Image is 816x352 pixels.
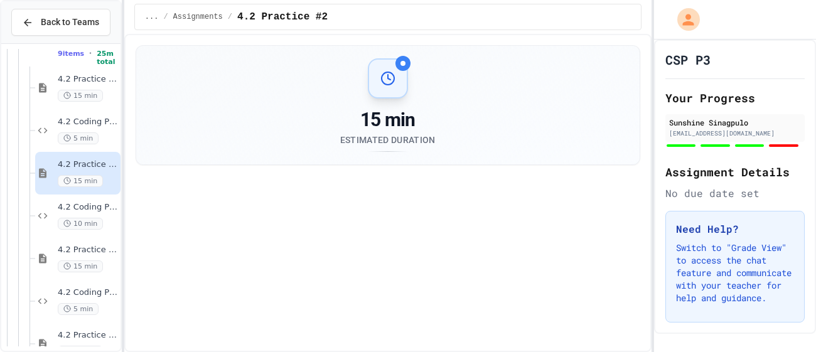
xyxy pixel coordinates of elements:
[676,221,794,237] h3: Need Help?
[340,134,436,146] div: Estimated Duration
[58,117,118,127] span: 4.2 Coding Practice #2
[173,12,223,22] span: Assignments
[58,50,84,58] span: 9 items
[676,242,794,304] p: Switch to "Grade View" to access the chat feature and communicate with your teacher for help and ...
[58,287,118,298] span: 4.2 Coding Practice #3
[340,109,436,131] div: 15 min
[228,12,232,22] span: /
[58,260,103,272] span: 15 min
[58,90,103,102] span: 15 min
[58,132,99,144] span: 5 min
[58,330,118,341] span: 4.2 Practice #4
[665,51,711,68] h1: CSP P3
[664,5,703,34] div: My Account
[58,303,99,315] span: 5 min
[665,89,805,107] h2: Your Progress
[97,41,118,66] span: 1h 25m total
[665,186,805,201] div: No due date set
[669,129,801,138] div: [EMAIL_ADDRESS][DOMAIN_NAME]
[89,48,92,58] span: •
[58,245,118,255] span: 4.2 Practice #3
[11,9,110,36] button: Back to Teams
[58,74,118,85] span: 4.2 Practice #1
[669,117,801,128] div: Sunshine Sinagpulo
[58,218,103,230] span: 10 min
[58,175,103,187] span: 15 min
[145,12,159,22] span: ...
[58,159,118,170] span: 4.2 Practice #2
[163,12,168,22] span: /
[237,9,328,24] span: 4.2 Practice #2
[41,16,99,29] span: Back to Teams
[58,202,118,213] span: 4.2 Coding Practice #2
[665,163,805,181] h2: Assignment Details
